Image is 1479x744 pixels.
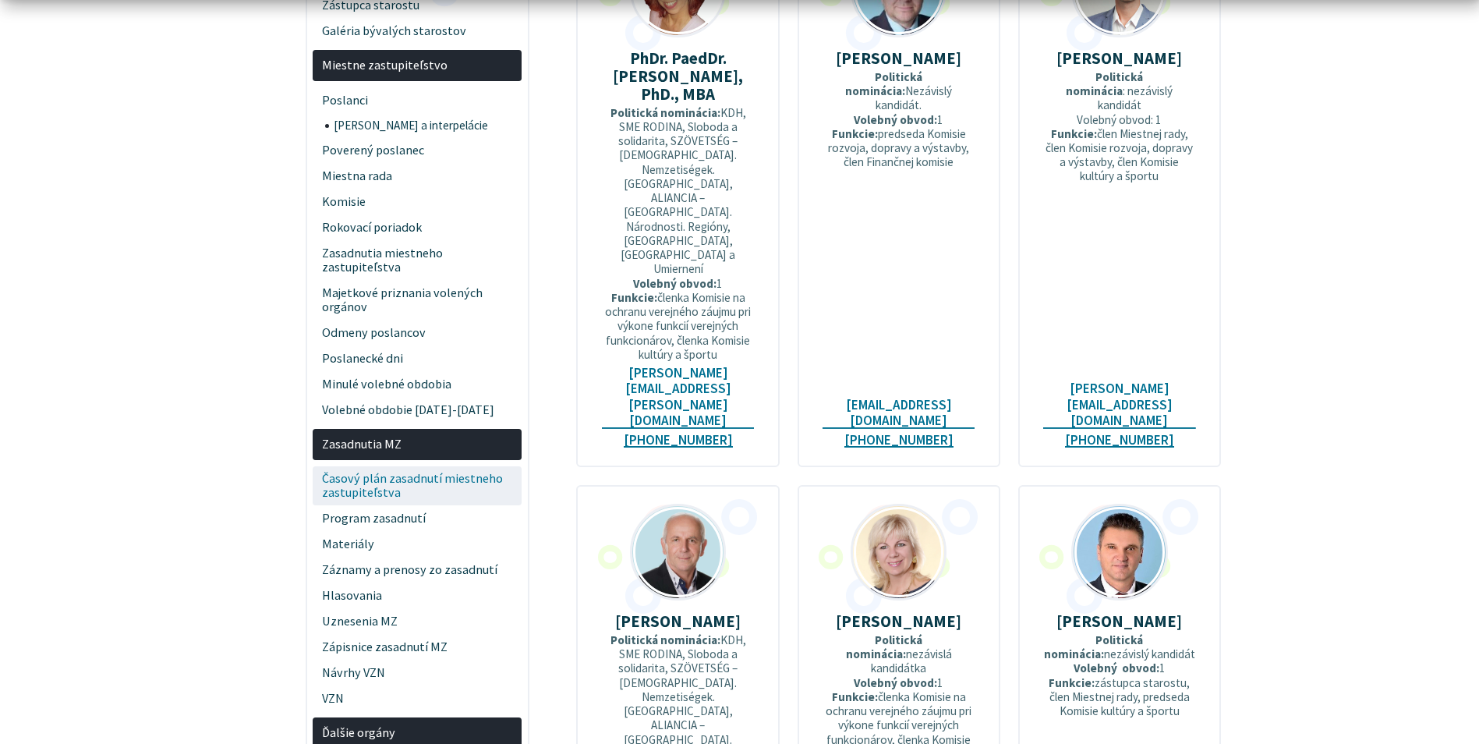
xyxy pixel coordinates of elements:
p: : nezávislý kandidát Volebný obvod: 1 člen Miestnej rady, člen Komisie rozvoja, dopravy a výstavb... [1043,70,1196,184]
strong: Volebný obvod: [1074,661,1159,675]
a: Volebné obdobie [DATE]-[DATE] [313,397,522,423]
a: Komisie [313,190,522,215]
span: Návrhy VZN [322,660,513,686]
strong: Funkcie: [611,290,657,305]
span: Majetkové priznania volených orgánov [322,280,513,320]
a: [PHONE_NUMBER] [844,432,954,448]
strong: Politická nominácia: [846,632,923,661]
a: Zasadnutia MZ [313,429,522,461]
a: Materiály [313,531,522,557]
span: Miestna rada [322,164,513,190]
p: KDH, SME RODINA, Sloboda a solidarita, SZÖVETSÉG – [DEMOGRAPHIC_DATA]. Nemzetiségek. [GEOGRAPHIC_... [602,106,755,362]
a: Galéria bývalých starostov [313,18,522,44]
a: Hlasovania [313,583,522,608]
a: Zápisnice zasadnutí MZ [313,634,522,660]
img: DSC_6385 [853,506,945,598]
img: Fige__ [632,506,724,598]
strong: Funkcie: [832,689,878,704]
strong: Politická nominácia: [610,632,720,647]
strong: Volebný obvod: [854,112,937,127]
a: Zasadnutia miestneho zastupiteľstva [313,241,522,281]
a: Poslanci [313,87,522,113]
a: [PERSON_NAME][EMAIL_ADDRESS][PERSON_NAME][DOMAIN_NAME] [602,365,755,429]
a: [PHONE_NUMBER] [624,432,733,448]
strong: Volebný obvod: [633,276,717,291]
a: Miestne zastupiteľstvo [313,50,522,82]
span: Odmeny poslancov [322,320,513,345]
strong: Funkcie: [832,126,878,141]
strong: PhDr. PaedDr. [PERSON_NAME], PhD., MBA [613,48,743,105]
span: Volebné obdobie [DATE]-[DATE] [322,397,513,423]
a: Záznamy a prenosy zo zasadnutí [313,557,522,583]
a: Program zasadnutí [313,505,522,531]
strong: [PERSON_NAME] [1056,611,1182,632]
span: Záznamy a prenosy zo zasadnutí [322,557,513,583]
span: Komisie [322,190,513,215]
span: Zasadnutia miestneho zastupiteľstva [322,241,513,281]
span: Poverený poslanec [322,138,513,164]
span: Rokovací poriadok [322,215,513,241]
span: Časový plán zasadnutí miestneho zastupiteľstva [322,466,513,506]
span: Miestne zastupiteľstvo [322,53,513,79]
strong: Funkcie: [1051,126,1097,141]
p: nezávislý kandidát 1 zástupca starostu, člen Miestnej rady, predseda Komisie kultúry a športu [1043,633,1196,718]
strong: [PERSON_NAME] [836,48,961,69]
img: janitor__2_ [1074,506,1166,598]
p: Nezávislý kandidát. 1 predseda Komisie rozvoja, dopravy a výstavby, člen Finančnej komisie [823,70,975,170]
strong: Funkcie: [1049,675,1095,690]
a: Minulé volebné obdobia [313,371,522,397]
a: VZN [313,686,522,711]
a: [PHONE_NUMBER] [1065,432,1174,448]
strong: Volebný obvod: [854,675,937,690]
strong: Politická nominácia: [1044,632,1144,661]
span: Hlasovania [322,583,513,608]
span: Galéria bývalých starostov [322,18,513,44]
strong: Politická nominácia: [845,69,922,98]
a: Rokovací poriadok [313,215,522,241]
span: Program zasadnutí [322,505,513,531]
strong: Politická nominácia: [610,105,720,120]
span: Materiály [322,531,513,557]
a: Odmeny poslancov [313,320,522,345]
a: [EMAIL_ADDRESS][DOMAIN_NAME] [823,397,975,429]
a: Majetkové priznania volených orgánov [313,280,522,320]
a: Poslanecké dni [313,345,522,371]
a: Miestna rada [313,164,522,190]
span: Uznesenia MZ [322,608,513,634]
a: [PERSON_NAME][EMAIL_ADDRESS][DOMAIN_NAME] [1043,381,1196,429]
a: Poverený poslanec [313,138,522,164]
span: Minulé volebné obdobia [322,371,513,397]
strong: [PERSON_NAME] [615,611,741,632]
a: Časový plán zasadnutí miestneho zastupiteľstva [313,466,522,506]
span: Poslanecké dni [322,345,513,371]
strong: [PERSON_NAME] [1056,48,1182,69]
span: Zápisnice zasadnutí MZ [322,634,513,660]
a: Uznesenia MZ [313,608,522,634]
span: Zasadnutia MZ [322,431,513,457]
a: [PERSON_NAME] a interpelácie [325,113,522,138]
span: [PERSON_NAME] a interpelácie [334,113,513,138]
span: VZN [322,686,513,711]
strong: Politická nominácia [1066,69,1143,98]
strong: [PERSON_NAME] [836,611,961,632]
span: Poslanci [322,87,513,113]
a: Návrhy VZN [313,660,522,686]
